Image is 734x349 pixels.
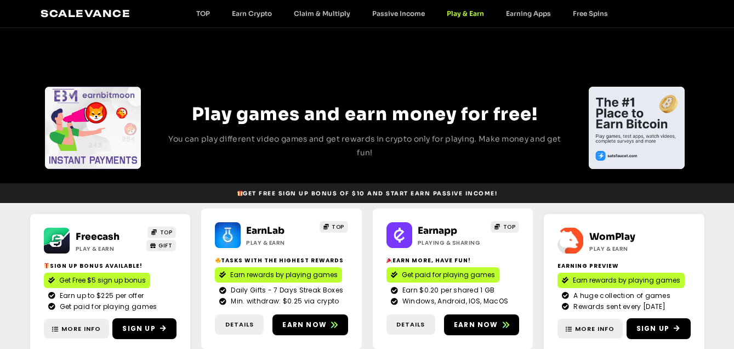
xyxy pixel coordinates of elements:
h2: Playing & Sharing [418,239,485,247]
a: Sign Up [112,318,177,339]
span: A huge collection of games [571,291,670,301]
a: Earn now [444,314,520,335]
a: Earn rewards by playing games [557,273,685,288]
span: Rewards sent every [DATE] [571,302,666,312]
a: TOP [491,221,519,233]
span: TOP [332,223,344,231]
div: Slides [45,87,141,169]
span: Get Free $5 sign up bonus [59,275,146,285]
span: Windows, Android, IOS, MacOS [400,296,508,306]
span: Earn rewards by playing games [230,270,338,280]
span: TOP [160,228,173,237]
span: Details [225,320,254,329]
span: Earn rewards by playing games [573,275,680,285]
h2: Play games and earn money for free! [162,100,568,128]
a: Earnapp [418,225,457,237]
span: Get paid for playing games [57,302,157,312]
span: Get Free Sign Up Bonus of $10 and start earn passive income! [237,189,497,198]
a: More Info [44,319,109,339]
span: Daily Gifts - 7 Days Streak Boxes [228,285,343,295]
span: Earn up to $225 per offer [57,291,144,301]
span: Earn $0.20 per shared 1 GB [400,285,495,295]
a: TOP [185,9,221,18]
a: More Info [557,319,623,339]
span: Earn now [282,320,327,330]
a: Claim & Multiply [283,9,361,18]
a: Get paid for playing games [386,267,499,283]
a: Earning Apps [495,9,562,18]
a: EarnLab [246,225,285,237]
h2: Play & Earn [246,239,314,247]
div: 1 / 4 [45,87,141,169]
a: Sign Up [627,318,691,339]
h2: Earning Preview [557,262,691,270]
nav: Menu [185,9,619,18]
span: Get paid for playing games [402,270,495,280]
span: More Info [61,324,101,334]
div: 1 / 4 [589,87,685,169]
a: Free Spins [562,9,619,18]
a: Earn Crypto [221,9,283,18]
a: TOP [320,221,348,233]
h2: Play & Earn [76,245,142,253]
span: Min. withdraw: $0.25 via crypto [228,296,339,306]
a: Scalevance [41,8,130,19]
img: 🔥 [215,257,221,263]
a: Get Free $5 sign up bonus [44,273,150,288]
img: 🎁 [44,263,49,268]
a: Earn rewards by playing games [215,267,342,283]
a: GIFT [146,240,177,251]
a: Details [386,314,435,335]
span: Sign Up [636,324,669,334]
h2: Tasks with the highest rewards [215,256,348,264]
a: 🎁Get Free Sign Up Bonus of $10 and start earn passive income! [232,187,502,200]
span: GIFT [158,241,172,250]
a: WomPlay [589,231,635,243]
div: Slides [589,87,685,169]
a: Details [215,314,264,335]
h2: Sign Up Bonus Available! [44,262,177,270]
span: Sign Up [122,324,155,334]
a: Play & Earn [436,9,495,18]
a: Freecash [76,231,120,243]
span: Details [396,320,425,329]
a: TOP [147,227,176,238]
img: 🎉 [386,257,392,263]
h2: Earn More, Have Fun! [386,256,520,264]
span: Earn now [454,320,498,330]
a: Passive Income [361,9,436,18]
span: More Info [575,324,614,334]
span: TOP [503,223,516,231]
p: You can play different video games and get rewards in crypto only for playing. Make money and get... [162,132,568,160]
a: Earn now [272,314,348,335]
h2: Play & Earn [589,245,656,253]
img: 🎁 [237,190,243,196]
